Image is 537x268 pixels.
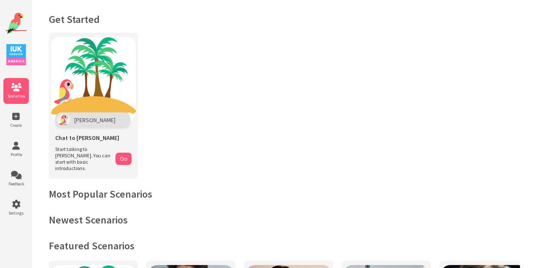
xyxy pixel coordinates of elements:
span: [PERSON_NAME] [74,116,115,124]
img: IUK Logo [6,44,26,65]
span: Chat to [PERSON_NAME] [55,134,119,142]
span: Start talking to [PERSON_NAME]. You can start with basic introductions. [55,146,111,171]
span: Settings [3,210,29,216]
span: Feedback [3,181,29,187]
h2: Featured Scenarios [49,239,520,252]
span: Profile [3,152,29,157]
img: Polly [57,114,70,126]
img: Website Logo [6,13,27,34]
span: Create [3,123,29,128]
button: Go [115,153,132,165]
h2: Most Popular Scenarios [49,187,520,201]
span: Scenarios [3,93,29,99]
img: Chat with Polly [51,37,136,122]
h1: Get Started [49,13,520,26]
h2: Newest Scenarios [49,213,520,226]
